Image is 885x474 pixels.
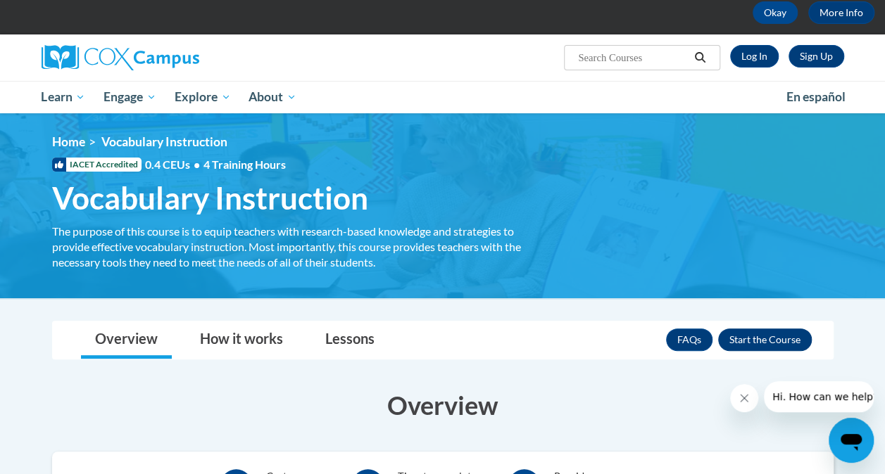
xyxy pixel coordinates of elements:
span: Explore [175,89,231,105]
a: FAQs [666,328,713,351]
span: Engage [103,89,156,105]
button: Enroll [718,328,812,351]
a: Engage [94,81,165,113]
button: Okay [753,1,798,24]
button: Search [689,49,710,66]
div: Main menu [31,81,855,113]
span: • [194,158,200,171]
a: How it works [186,321,297,359]
iframe: Button to launch messaging window [829,418,874,463]
a: Home [52,134,85,149]
a: Overview [81,321,172,359]
span: Vocabulary Instruction [101,134,227,149]
a: More Info [808,1,874,24]
a: Cox Campus [42,45,295,70]
a: Explore [165,81,240,113]
span: Hi. How can we help? [8,10,114,21]
span: Vocabulary Instruction [52,179,368,217]
span: En español [786,89,846,104]
span: 4 Training Hours [203,158,286,171]
a: Lessons [311,321,389,359]
a: About [239,81,306,113]
div: The purpose of this course is to equip teachers with research-based knowledge and strategies to p... [52,224,538,270]
h3: Overview [52,387,834,423]
span: Learn [41,89,85,105]
span: 0.4 CEUs [145,157,286,172]
a: En español [777,82,855,112]
iframe: Message from company [764,381,874,412]
a: Log In [730,45,779,68]
img: Cox Campus [42,45,199,70]
a: Register [789,45,844,68]
iframe: Close message [730,384,758,412]
span: About [249,89,296,105]
input: Search Courses [577,49,689,66]
a: Learn [32,81,95,113]
span: IACET Accredited [52,158,142,172]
